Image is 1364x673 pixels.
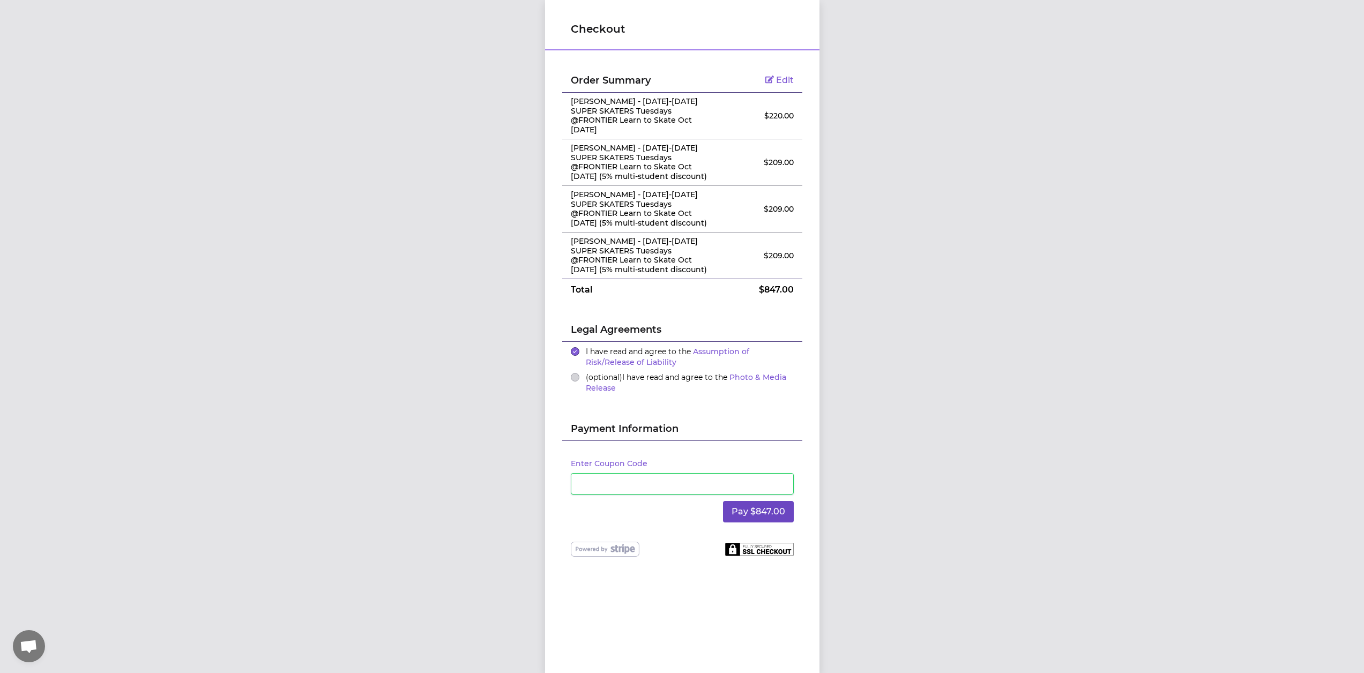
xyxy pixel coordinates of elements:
iframe: Secure card payment input frame [578,478,787,489]
p: $ 209.00 [731,157,793,168]
p: $ 220.00 [731,110,793,121]
button: Pay $847.00 [723,501,794,522]
p: $ 209.00 [731,204,793,214]
p: [PERSON_NAME] - [DATE]-[DATE] SUPER SKATERS Tuesdays @FRONTIER Learn to Skate Oct [DATE] (5% mult... [571,144,714,181]
span: I have read and agree to the [586,372,786,393]
span: I have read and agree to the [586,347,749,367]
p: [PERSON_NAME] - [DATE]-[DATE] SUPER SKATERS Tuesdays @FRONTIER Learn to Skate Oct [DATE] (5% mult... [571,237,714,274]
div: Open chat [13,630,45,662]
p: $ 209.00 [731,250,793,261]
a: Assumption of Risk/Release of Liability [586,347,749,367]
p: [PERSON_NAME] - [DATE]-[DATE] SUPER SKATERS Tuesdays @FRONTIER Learn to Skate Oct [DATE] [571,97,714,134]
h2: Payment Information [571,421,794,440]
span: (optional) [586,372,622,382]
button: Enter Coupon Code [571,458,647,469]
h1: Checkout [571,21,794,36]
img: Fully secured SSL checkout [725,542,794,556]
span: Edit [776,75,794,85]
h2: Order Summary [571,73,714,88]
h2: Legal Agreements [571,322,794,341]
td: Total [562,279,722,301]
p: [PERSON_NAME] - [DATE]-[DATE] SUPER SKATERS Tuesdays @FRONTIER Learn to Skate Oct [DATE] (5% mult... [571,190,714,228]
a: Edit [765,75,794,85]
p: $ 847.00 [731,283,793,296]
